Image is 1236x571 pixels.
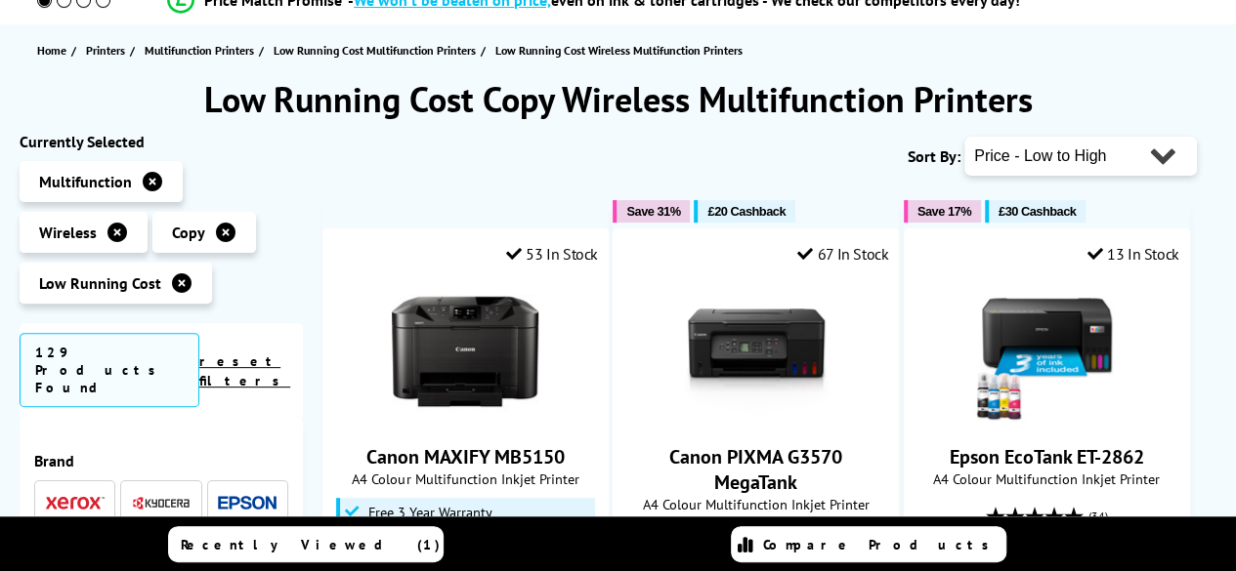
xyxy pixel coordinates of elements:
a: Canon PIXMA G3570 MegaTank [683,409,830,428]
span: A4 Colour Multifunction Inkjet Printer [623,495,888,513]
a: Epson EcoTank ET-2862 [950,444,1144,469]
span: Save 31% [626,204,680,219]
img: Xerox [46,496,105,510]
a: Epson [218,491,277,515]
a: Xerox [46,491,105,515]
span: Low Running Cost Wireless Multifunction Printers [495,43,743,58]
span: £20 Cashback [707,204,785,219]
span: Printers [86,40,125,61]
div: 67 In Stock [797,244,888,264]
a: Low Running Cost Multifunction Printers [274,40,481,61]
span: (34) [1088,498,1108,535]
span: Save 17% [917,204,971,219]
img: Kyocera [132,496,191,510]
span: Free 3 Year Warranty [368,505,492,520]
span: Wireless [39,223,97,242]
a: Canon PIXMA G3570 MegaTank [669,444,842,495]
span: Multifunction Printers [145,40,254,61]
button: Save 31% [613,200,690,223]
div: 53 In Stock [506,244,598,264]
a: Canon MAXIFY MB5150 [392,409,538,428]
span: Compare Products [763,536,1000,553]
span: A4 Colour Multifunction Inkjet Printer [333,469,598,488]
a: Printers [86,40,130,61]
span: Low Running Cost Multifunction Printers [274,40,476,61]
a: Home [37,40,71,61]
span: 129 Products Found [20,333,199,407]
span: £30 Cashback [999,204,1076,219]
img: Canon PIXMA G3570 MegaTank [683,278,830,425]
a: Canon MAXIFY MB5150 [366,444,565,469]
button: £20 Cashback [694,200,794,223]
div: Currently Selected [20,132,303,151]
img: Epson [218,496,277,510]
button: £30 Cashback [985,200,1086,223]
span: Low Running Cost [39,273,161,293]
span: Brand [34,451,288,470]
button: Save 17% [904,200,981,223]
a: Kyocera [132,491,191,515]
a: Epson EcoTank ET-2862 [973,409,1120,428]
span: Copy [172,223,205,242]
span: Sort By: [908,146,960,166]
a: Multifunction Printers [145,40,259,61]
span: Recently Viewed (1) [181,536,441,553]
a: Compare Products [731,526,1006,562]
div: 13 In Stock [1087,244,1178,264]
span: A4 Colour Multifunction Inkjet Printer [915,469,1179,488]
a: reset filters [199,352,290,389]
span: Multifunction [39,172,132,191]
a: Recently Viewed (1) [168,526,444,562]
img: Epson EcoTank ET-2862 [973,278,1120,425]
img: Canon MAXIFY MB5150 [392,278,538,425]
h1: Low Running Cost Copy Wireless Multifunction Printers [20,76,1216,122]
